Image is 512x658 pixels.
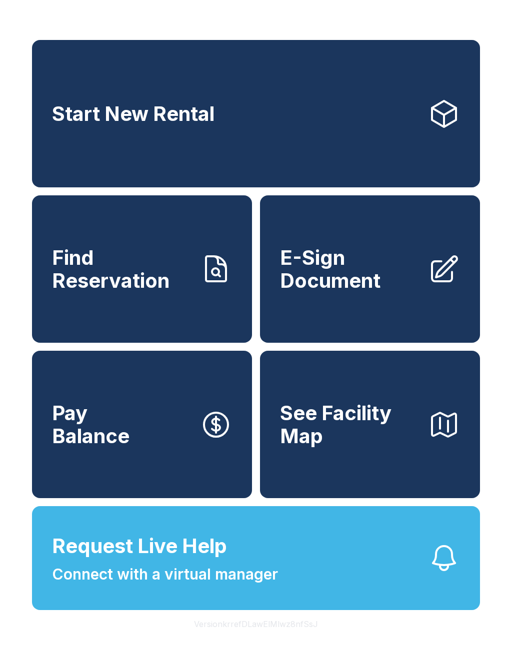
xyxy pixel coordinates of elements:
[260,351,480,498] button: See Facility Map
[32,506,480,610] button: Request Live HelpConnect with a virtual manager
[52,402,129,447] span: Pay Balance
[280,402,420,447] span: See Facility Map
[260,195,480,343] a: E-Sign Document
[52,246,192,292] span: Find Reservation
[52,102,214,125] span: Start New Rental
[186,610,326,638] button: VersionkrrefDLawElMlwz8nfSsJ
[280,246,420,292] span: E-Sign Document
[32,195,252,343] a: Find Reservation
[52,531,227,561] span: Request Live Help
[52,563,278,586] span: Connect with a virtual manager
[32,40,480,187] a: Start New Rental
[32,351,252,498] button: PayBalance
